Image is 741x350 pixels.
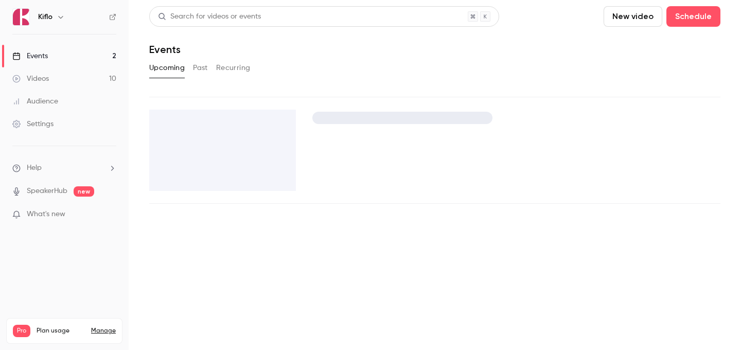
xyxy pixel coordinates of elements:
span: What's new [27,209,65,220]
div: Audience [12,96,58,107]
img: Kiflo [13,9,29,25]
button: Recurring [216,60,251,76]
iframe: Noticeable Trigger [104,210,116,219]
button: Upcoming [149,60,185,76]
span: Plan usage [37,327,85,335]
a: SpeakerHub [27,186,67,197]
div: Settings [12,119,54,129]
div: Search for videos or events [158,11,261,22]
div: Events [12,51,48,61]
h1: Events [149,43,181,56]
span: Help [27,163,42,173]
h6: Kiflo [38,12,52,22]
button: Past [193,60,208,76]
button: Schedule [666,6,720,27]
button: New video [604,6,662,27]
a: Manage [91,327,116,335]
li: help-dropdown-opener [12,163,116,173]
span: new [74,186,94,197]
div: Videos [12,74,49,84]
span: Pro [13,325,30,337]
